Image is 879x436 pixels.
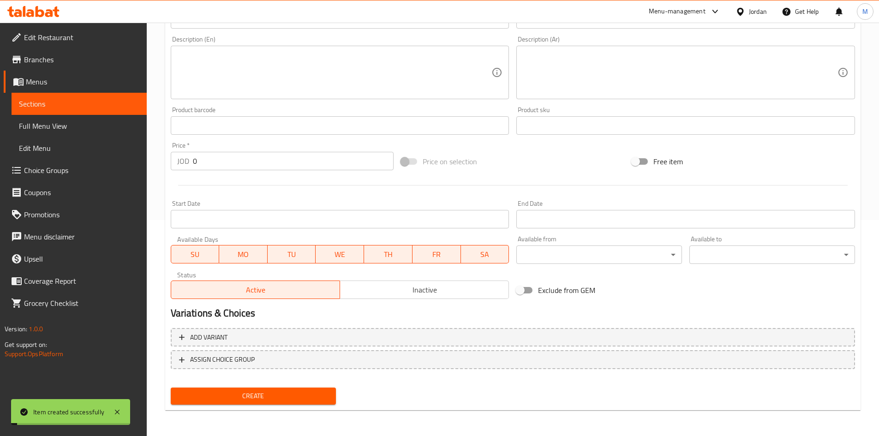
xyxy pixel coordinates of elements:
span: Menu disclaimer [24,231,139,242]
a: Coverage Report [4,270,147,292]
span: WE [319,248,360,261]
input: Please enter product barcode [171,116,509,135]
span: Upsell [24,253,139,264]
button: MO [219,245,268,263]
span: Free item [653,156,683,167]
div: ​ [516,245,682,264]
div: ​ [689,245,855,264]
span: MO [223,248,264,261]
span: ASSIGN CHOICE GROUP [190,354,255,365]
div: Jordan [749,6,767,17]
button: Add variant [171,328,855,347]
h2: Variations & Choices [171,306,855,320]
button: Inactive [340,281,509,299]
a: Choice Groups [4,159,147,181]
span: Edit Restaurant [24,32,139,43]
button: SA [461,245,509,263]
span: SA [465,248,506,261]
span: Get support on: [5,339,47,351]
span: Promotions [24,209,139,220]
span: Grocery Checklist [24,298,139,309]
a: Full Menu View [12,115,147,137]
button: WE [316,245,364,263]
span: Price on selection [423,156,477,167]
span: Coverage Report [24,275,139,287]
a: Promotions [4,203,147,226]
a: Upsell [4,248,147,270]
button: TH [364,245,413,263]
a: Support.OpsPlatform [5,348,63,360]
input: Please enter price [193,152,394,170]
button: Create [171,388,336,405]
span: Inactive [344,283,505,297]
span: Add variant [190,332,227,343]
span: Menus [26,76,139,87]
a: Menus [4,71,147,93]
a: Edit Menu [12,137,147,159]
span: Sections [19,98,139,109]
button: SU [171,245,220,263]
a: Edit Restaurant [4,26,147,48]
span: TU [271,248,312,261]
button: Active [171,281,340,299]
span: Version: [5,323,27,335]
span: Edit Menu [19,143,139,154]
button: FR [413,245,461,263]
div: Menu-management [649,6,706,17]
input: Please enter product sku [516,116,855,135]
span: 1.0.0 [29,323,43,335]
span: SU [175,248,216,261]
a: Grocery Checklist [4,292,147,314]
span: Exclude from GEM [538,285,595,296]
span: Create [178,390,329,402]
span: FR [416,248,457,261]
button: TU [268,245,316,263]
span: M [862,6,868,17]
span: Full Menu View [19,120,139,131]
span: TH [368,248,409,261]
div: Item created successfully [33,407,104,417]
a: Menu disclaimer [4,226,147,248]
a: Branches [4,48,147,71]
a: Sections [12,93,147,115]
p: JOD [177,155,189,167]
span: Coupons [24,187,139,198]
a: Coupons [4,181,147,203]
span: Active [175,283,336,297]
button: ASSIGN CHOICE GROUP [171,350,855,369]
span: Branches [24,54,139,65]
span: Choice Groups [24,165,139,176]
